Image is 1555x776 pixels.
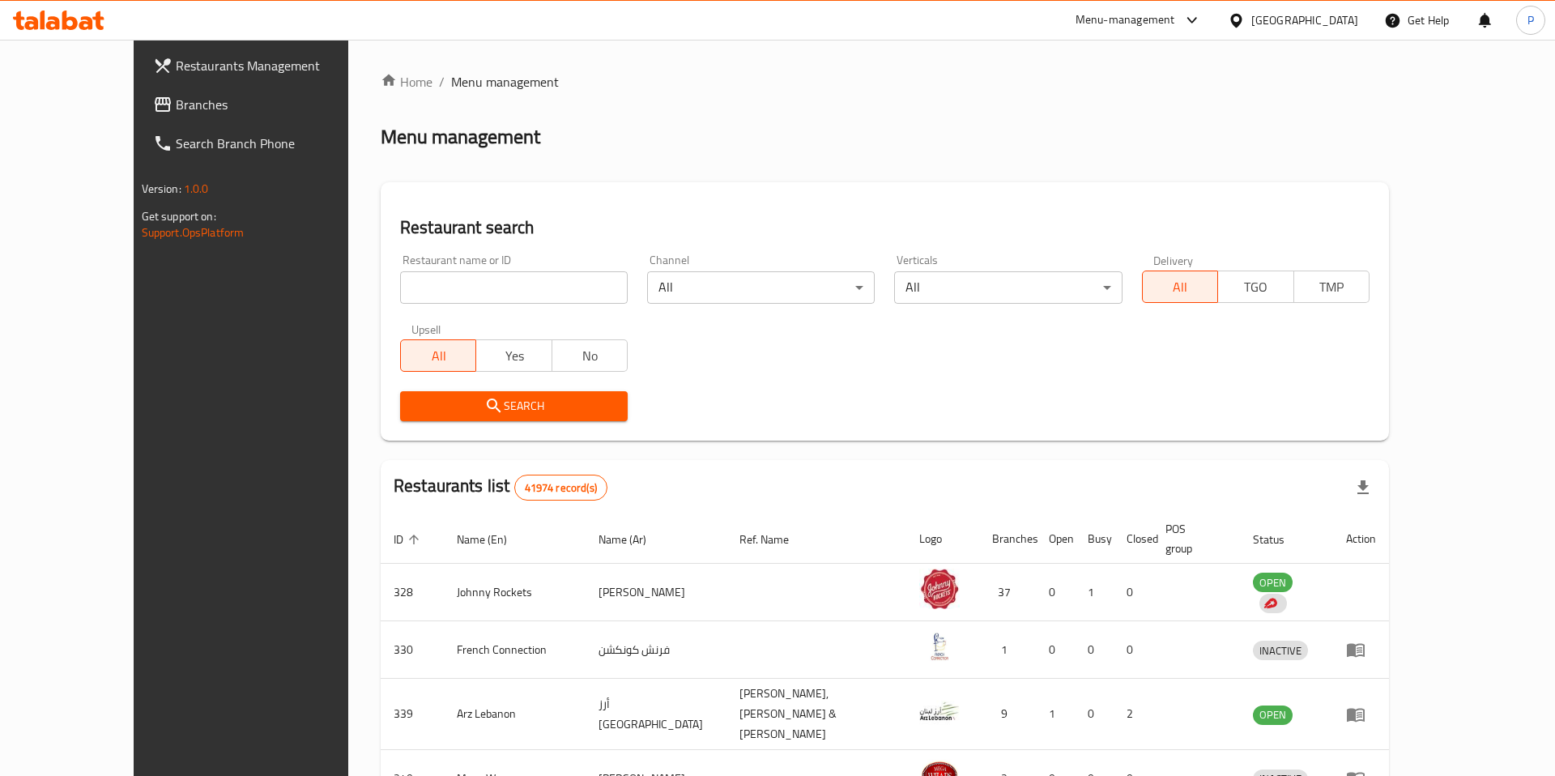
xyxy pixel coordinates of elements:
a: Home [381,72,432,92]
td: 0 [1075,621,1114,679]
th: Closed [1114,514,1152,564]
td: 0 [1075,679,1114,750]
img: French Connection [919,626,960,667]
button: All [400,339,476,372]
td: 339 [381,679,444,750]
div: [GEOGRAPHIC_DATA] [1251,11,1358,29]
td: [PERSON_NAME] [586,564,726,621]
div: Indicates that the vendor menu management has been moved to DH Catalog service [1259,594,1287,613]
button: No [552,339,628,372]
span: Yes [483,344,545,368]
span: Search [413,396,615,416]
a: Search Branch Phone [140,124,394,163]
th: Branches [979,514,1036,564]
h2: Restaurant search [400,215,1370,240]
label: Delivery [1153,254,1194,266]
span: Search Branch Phone [176,134,381,153]
span: OPEN [1253,706,1293,724]
div: Menu-management [1076,11,1175,30]
td: 37 [979,564,1036,621]
th: Logo [906,514,979,564]
div: Total records count [514,475,607,501]
span: Status [1253,530,1306,549]
th: Busy [1075,514,1114,564]
td: 0 [1114,621,1152,679]
span: ID [394,530,424,549]
div: Menu [1346,705,1376,724]
span: POS group [1165,519,1221,558]
span: Menu management [451,72,559,92]
td: [PERSON_NAME],[PERSON_NAME] & [PERSON_NAME] [726,679,906,750]
span: Name (En) [457,530,528,549]
span: P [1527,11,1534,29]
a: Restaurants Management [140,46,394,85]
span: No [559,344,621,368]
button: Search [400,391,628,421]
div: OPEN [1253,706,1293,725]
h2: Restaurants list [394,474,607,501]
td: 0 [1036,564,1075,621]
nav: breadcrumb [381,72,1389,92]
img: Arz Lebanon [919,691,960,731]
button: TGO [1217,271,1293,303]
span: TMP [1301,275,1363,299]
span: All [1149,275,1212,299]
span: Branches [176,95,381,114]
button: All [1142,271,1218,303]
h2: Menu management [381,124,540,150]
th: Action [1333,514,1389,564]
span: 41974 record(s) [515,480,607,496]
td: Arz Lebanon [444,679,586,750]
div: Menu [1346,640,1376,659]
span: All [407,344,470,368]
div: All [647,271,875,304]
td: French Connection [444,621,586,679]
td: 0 [1114,564,1152,621]
td: 328 [381,564,444,621]
span: Name (Ar) [599,530,667,549]
span: 1.0.0 [184,178,209,199]
td: 9 [979,679,1036,750]
img: Johnny Rockets [919,569,960,609]
td: Johnny Rockets [444,564,586,621]
span: Ref. Name [739,530,810,549]
span: OPEN [1253,573,1293,592]
input: Search for restaurant name or ID.. [400,271,628,304]
a: Branches [140,85,394,124]
span: Version: [142,178,181,199]
td: 330 [381,621,444,679]
span: TGO [1225,275,1287,299]
span: INACTIVE [1253,642,1308,660]
div: All [894,271,1122,304]
td: 1 [1036,679,1075,750]
li: / [439,72,445,92]
td: فرنش كونكشن [586,621,726,679]
td: 1 [979,621,1036,679]
a: Support.OpsPlatform [142,222,245,243]
td: 1 [1075,564,1114,621]
div: Export file [1344,468,1382,507]
button: TMP [1293,271,1370,303]
span: Get support on: [142,206,216,227]
label: Upsell [411,323,441,335]
img: delivery hero logo [1263,596,1277,611]
th: Open [1036,514,1075,564]
button: Yes [475,339,552,372]
td: 2 [1114,679,1152,750]
td: أرز [GEOGRAPHIC_DATA] [586,679,726,750]
span: Restaurants Management [176,56,381,75]
td: 0 [1036,621,1075,679]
